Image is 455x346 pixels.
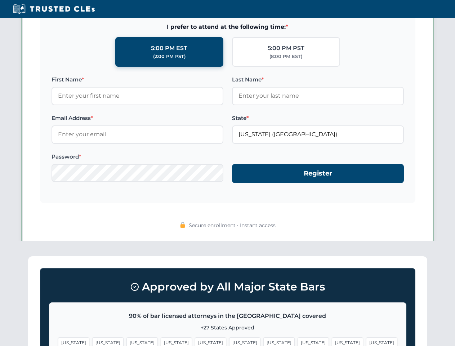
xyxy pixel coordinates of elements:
[232,87,404,105] input: Enter your last name
[232,75,404,84] label: Last Name
[189,221,276,229] span: Secure enrollment • Instant access
[52,125,223,143] input: Enter your email
[153,53,186,60] div: (2:00 PM PST)
[232,114,404,123] label: State
[268,44,304,53] div: 5:00 PM PST
[58,324,397,332] p: +27 States Approved
[180,222,186,228] img: 🔒
[52,114,223,123] label: Email Address
[49,277,406,297] h3: Approved by All Major State Bars
[232,125,404,143] input: Florida (FL)
[58,311,397,321] p: 90% of bar licensed attorneys in the [GEOGRAPHIC_DATA] covered
[151,44,187,53] div: 5:00 PM EST
[269,53,302,60] div: (8:00 PM EST)
[52,22,404,32] span: I prefer to attend at the following time:
[52,87,223,105] input: Enter your first name
[52,152,223,161] label: Password
[52,75,223,84] label: First Name
[11,4,97,14] img: Trusted CLEs
[232,164,404,183] button: Register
